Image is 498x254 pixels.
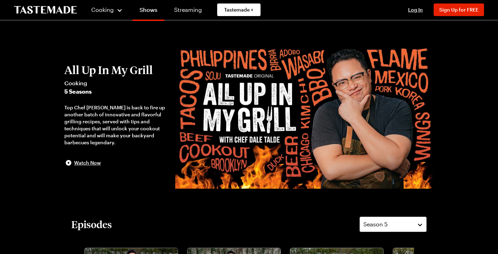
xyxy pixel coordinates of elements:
[71,218,112,231] h2: Episodes
[175,42,434,189] img: All Up In My Grill
[64,79,168,87] span: Cooking
[91,1,123,18] button: Cooking
[64,87,168,96] span: 5 Seasons
[408,7,423,13] span: Log In
[363,220,387,228] span: Season 5
[360,217,427,232] button: Season 5
[401,6,429,13] button: Log In
[14,6,77,14] a: To Tastemade Home Page
[224,6,254,13] span: Tastemade +
[217,3,261,16] a: Tastemade +
[64,104,168,146] div: Top Chef [PERSON_NAME] is back to fire up another batch of innovative and flavorful grilling reci...
[439,7,478,13] span: Sign Up for FREE
[74,159,101,166] span: Watch Now
[64,64,168,167] button: All Up In My GrillCooking5 SeasonsTop Chef [PERSON_NAME] is back to fire up another batch of inno...
[133,1,164,21] a: Shows
[434,3,484,16] button: Sign Up for FREE
[64,64,168,76] h2: All Up In My Grill
[91,6,114,13] span: Cooking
